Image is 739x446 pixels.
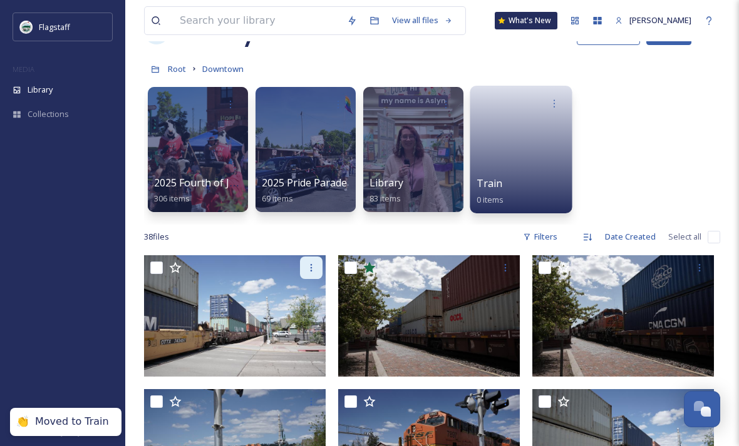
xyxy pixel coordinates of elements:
[338,255,520,376] img: DSC01713.JPG
[39,21,70,33] span: Flagstaff
[144,231,169,243] span: 38 file s
[16,415,29,428] div: 👏
[369,177,403,204] a: Library83 items
[262,176,347,190] span: 2025 Pride Parade
[477,193,504,205] span: 0 items
[517,225,564,249] div: Filters
[202,61,244,76] a: Downtown
[668,231,701,243] span: Select all
[154,177,279,204] a: 2025 Fourth of July Parade306 items
[144,255,326,376] img: DSC01716.JPG
[154,176,279,190] span: 2025 Fourth of July Parade
[35,415,109,428] div: Moved to Train
[629,14,691,26] span: [PERSON_NAME]
[20,21,33,33] img: images%20%282%29.jpeg
[262,193,293,204] span: 69 items
[262,177,347,204] a: 2025 Pride Parade69 items
[477,176,503,190] span: Train
[173,7,341,34] input: Search your library
[28,108,69,120] span: Collections
[202,63,244,74] span: Downtown
[28,84,53,96] span: Library
[154,193,190,204] span: 306 items
[168,63,186,74] span: Root
[684,391,720,427] button: Open Chat
[369,176,403,190] span: Library
[386,8,459,33] a: View all files
[168,61,186,76] a: Root
[599,225,662,249] div: Date Created
[477,178,504,205] a: Train0 items
[532,255,714,376] img: DSC01710.JPG
[609,8,698,33] a: [PERSON_NAME]
[369,193,401,204] span: 83 items
[13,64,34,74] span: MEDIA
[495,12,557,29] a: What's New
